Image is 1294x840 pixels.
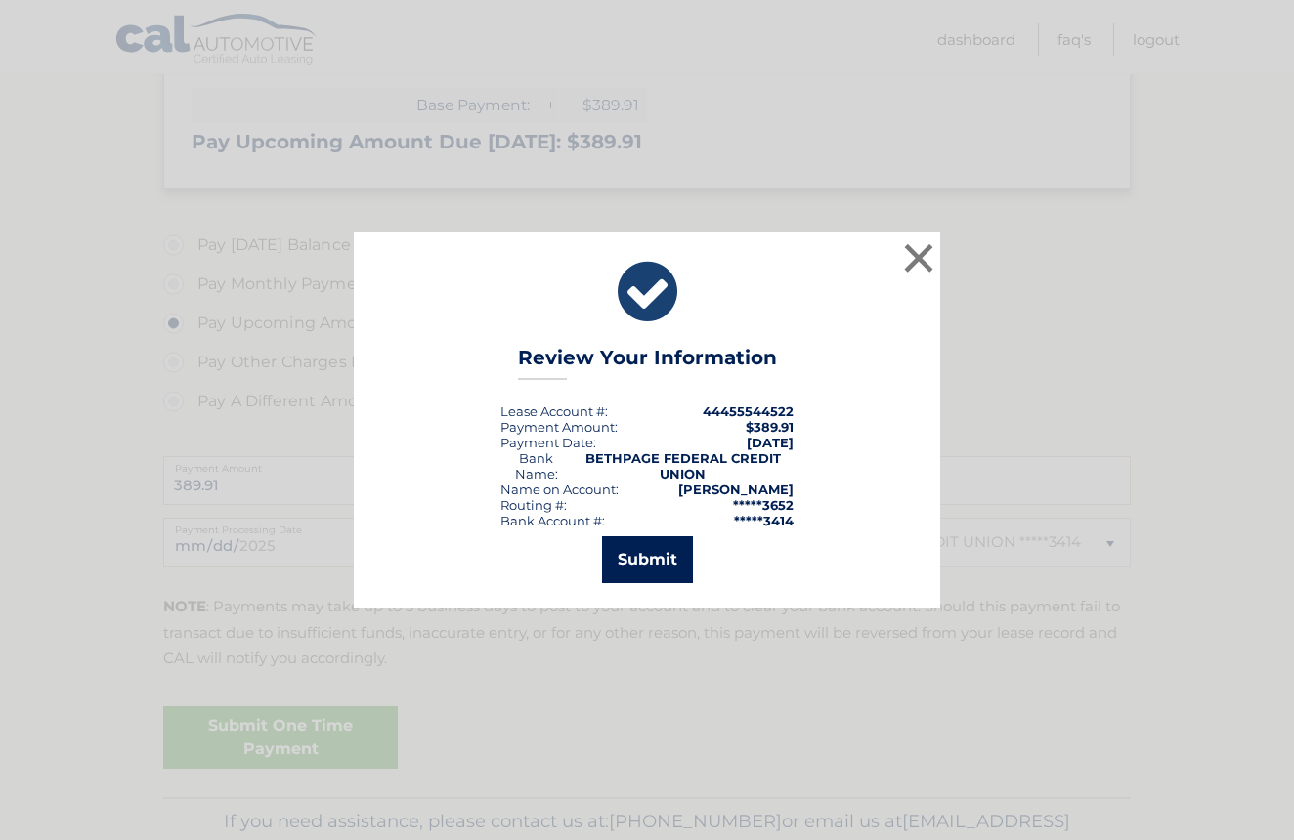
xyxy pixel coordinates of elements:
div: Bank Name: [500,450,573,482]
span: [DATE] [747,435,794,450]
div: Payment Amount: [500,419,618,435]
h3: Review Your Information [518,346,777,380]
span: Payment Date [500,435,593,450]
div: : [500,435,596,450]
div: Routing #: [500,497,567,513]
strong: 44455544522 [703,403,794,419]
div: Lease Account #: [500,403,608,419]
strong: BETHPAGE FEDERAL CREDIT UNION [585,450,781,482]
span: $389.91 [746,419,794,435]
strong: [PERSON_NAME] [678,482,794,497]
button: Submit [602,536,693,583]
div: Bank Account #: [500,513,605,528]
button: × [899,238,938,277]
div: Name on Account: [500,482,619,497]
